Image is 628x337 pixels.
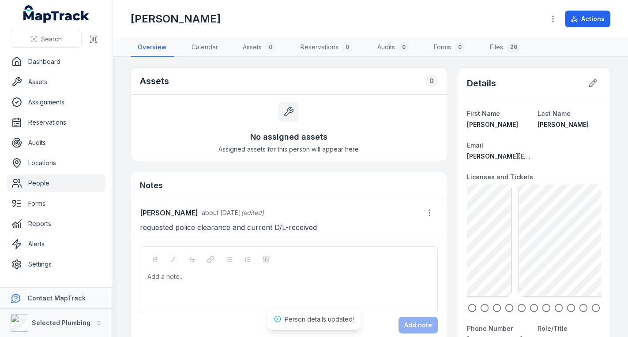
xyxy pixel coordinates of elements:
[265,42,276,52] div: 0
[467,77,496,89] h2: Details
[285,315,354,323] span: Person details updated!
[342,42,353,52] div: 0
[467,110,500,117] span: First Name
[140,207,198,218] strong: [PERSON_NAME]
[7,154,105,172] a: Locations
[7,174,105,192] a: People
[538,325,568,332] span: Role/Title
[32,319,90,326] strong: Selected Plumbing
[467,121,518,128] span: [PERSON_NAME]
[483,38,528,57] a: Files28
[23,5,90,23] a: MapTrack
[131,12,221,26] h1: [PERSON_NAME]
[467,325,513,332] span: Phone Number
[140,179,163,192] h3: Notes
[27,294,86,302] strong: Contact MapTrack
[7,256,105,273] a: Settings
[7,73,105,91] a: Assets
[7,235,105,253] a: Alerts
[467,152,624,160] span: [PERSON_NAME][EMAIL_ADDRESS][DOMAIN_NAME]
[399,42,409,52] div: 0
[250,131,327,143] h3: No assigned assets
[184,38,225,57] a: Calendar
[202,209,241,216] time: 7/14/2025, 10:46:29 AM
[7,134,105,152] a: Audits
[7,215,105,233] a: Reports
[293,38,360,57] a: Reservations0
[538,110,571,117] span: Last Name
[538,121,589,128] span: [PERSON_NAME]
[202,209,241,216] span: about [DATE]
[7,93,105,111] a: Assignments
[7,114,105,131] a: Reservations
[236,38,283,57] a: Assets0
[140,75,169,87] h2: Assets
[241,209,264,216] span: (edited)
[455,42,465,52] div: 0
[565,11,610,27] button: Actions
[7,195,105,212] a: Forms
[370,38,416,57] a: Audits0
[11,31,82,48] button: Search
[427,38,472,57] a: Forms0
[140,221,438,233] p: requested police clearance and current D/L-received
[41,35,62,44] span: Search
[425,75,438,87] div: 0
[507,42,521,52] div: 28
[131,38,174,57] a: Overview
[7,53,105,70] a: Dashboard
[218,145,359,154] span: Assigned assets for this person will appear here
[467,141,483,149] span: Email
[467,173,533,181] span: Licenses and Tickets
